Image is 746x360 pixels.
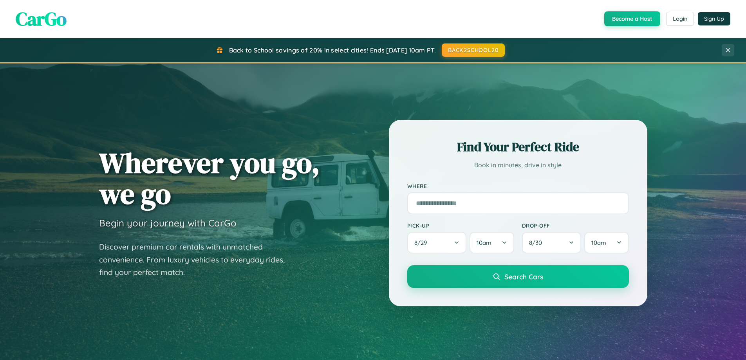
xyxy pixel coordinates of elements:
h1: Wherever you go, we go [99,147,320,209]
span: 10am [477,239,491,246]
button: 8/29 [407,232,467,253]
label: Where [407,183,629,189]
h2: Find Your Perfect Ride [407,138,629,156]
button: BACK2SCHOOL20 [442,43,505,57]
span: 10am [591,239,606,246]
span: 8 / 29 [414,239,431,246]
p: Discover premium car rentals with unmatched convenience. From luxury vehicles to everyday rides, ... [99,241,295,279]
label: Pick-up [407,222,514,229]
button: 10am [584,232,629,253]
button: Become a Host [604,11,660,26]
button: Login [666,12,694,26]
span: CarGo [16,6,67,32]
button: Search Cars [407,265,629,288]
button: 8/30 [522,232,582,253]
h3: Begin your journey with CarGo [99,217,237,229]
span: Back to School savings of 20% in select cities! Ends [DATE] 10am PT. [229,46,436,54]
span: 8 / 30 [529,239,546,246]
p: Book in minutes, drive in style [407,159,629,171]
label: Drop-off [522,222,629,229]
span: Search Cars [504,272,543,281]
button: Sign Up [698,12,730,25]
button: 10am [470,232,514,253]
